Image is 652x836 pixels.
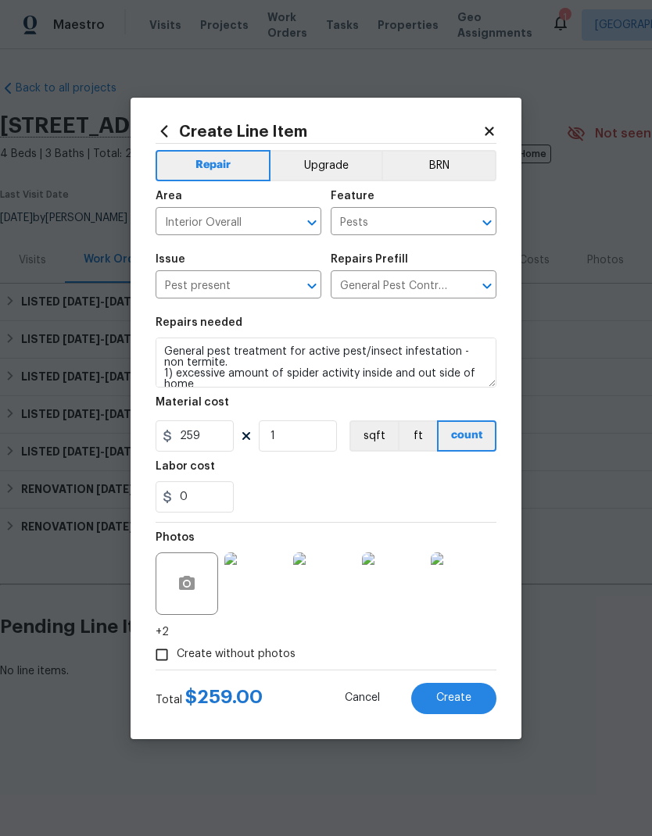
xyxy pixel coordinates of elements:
span: +2 [156,624,169,640]
h2: Create Line Item [156,123,482,140]
button: ft [398,420,437,452]
span: Create [436,692,471,704]
button: Open [476,212,498,234]
button: Upgrade [270,150,382,181]
button: Open [476,275,498,297]
h5: Issue [156,254,185,265]
button: Repair [156,150,270,181]
button: Cancel [320,683,405,714]
h5: Labor cost [156,461,215,472]
textarea: General pest treatment for active pest/insect infestation - non termite. 1) excessive amount of s... [156,338,496,388]
h5: Repairs Prefill [331,254,408,265]
button: Open [301,275,323,297]
h5: Area [156,191,182,202]
h5: Repairs needed [156,317,242,328]
button: Open [301,212,323,234]
span: Create without photos [177,646,296,663]
button: sqft [349,420,398,452]
button: Create [411,683,496,714]
h5: Feature [331,191,374,202]
h5: Photos [156,532,195,543]
span: $ 259.00 [185,688,263,706]
h5: Material cost [156,397,229,408]
span: Cancel [345,692,380,704]
div: Total [156,689,263,708]
button: count [437,420,496,452]
button: BRN [382,150,496,181]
